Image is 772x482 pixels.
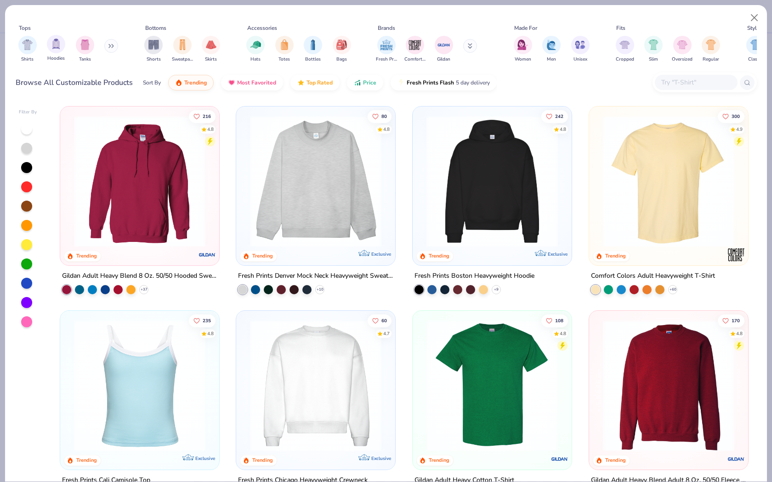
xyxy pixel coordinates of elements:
img: Classic Image [750,39,761,50]
div: filter for Gildan [435,36,453,63]
img: flash.gif [397,79,405,86]
button: filter button [514,36,532,63]
img: Shorts Image [148,39,159,50]
button: Like [718,314,744,327]
span: + 60 [669,287,676,292]
span: Exclusive [548,251,568,257]
button: filter button [435,36,453,63]
span: Classic [748,56,763,63]
div: filter for Hoodies [47,35,65,62]
span: 216 [203,114,211,118]
div: 4.8 [207,330,214,337]
button: Like [189,110,216,123]
button: filter button [76,36,94,63]
span: Price [363,79,376,86]
div: 4.9 [736,126,743,133]
div: filter for Sweatpants [172,36,193,63]
img: 029b8af0-80e6-406f-9fdc-fdf898547912 [598,116,739,247]
div: Accessories [247,24,277,32]
img: 1358499d-a160-429c-9f1e-ad7a3dc244c9 [245,320,386,451]
div: Brands [378,24,395,32]
img: Hoodies Image [51,39,61,49]
span: Totes [278,56,290,63]
span: Gildan [437,56,450,63]
span: 5 day delivery [456,78,490,88]
div: filter for Totes [275,36,294,63]
img: Unisex Image [575,39,585,50]
span: 60 [382,318,387,323]
span: Trending [184,79,207,86]
div: filter for Cropped [616,36,634,63]
button: Like [368,314,392,327]
span: Sweatpants [172,56,193,63]
button: filter button [571,36,590,63]
div: filter for Tanks [76,36,94,63]
img: Fresh Prints Image [380,38,393,52]
img: Comfort Colors Image [408,38,422,52]
div: filter for Women [514,36,532,63]
span: Exclusive [371,455,391,461]
span: Fresh Prints [376,56,397,63]
div: 4.8 [560,330,566,337]
img: a164e800-7022-4571-a324-30c76f641635 [210,116,350,247]
span: Bags [336,56,347,63]
button: filter button [304,36,322,63]
span: 108 [555,318,563,323]
img: db319196-8705-402d-8b46-62aaa07ed94f [422,320,562,451]
span: Oversized [672,56,693,63]
div: Filter By [19,109,37,116]
img: Gildan logo [551,449,569,468]
span: Hats [250,56,261,63]
span: 300 [732,114,740,118]
div: 4.8 [384,126,390,133]
button: filter button [672,36,693,63]
span: + 37 [140,287,147,292]
span: Shirts [21,56,34,63]
div: filter for Bags [333,36,351,63]
div: filter for Classic [746,36,765,63]
img: Cropped Image [619,39,630,50]
span: Cropped [616,56,634,63]
span: 170 [732,318,740,323]
img: Gildan logo [198,246,216,264]
button: filter button [376,36,397,63]
img: Comfort Colors logo [727,246,745,264]
span: Slim [649,56,658,63]
div: Made For [514,24,537,32]
img: Gildan Image [437,38,451,52]
button: Like [541,314,568,327]
span: Top Rated [307,79,333,86]
div: 4.8 [736,330,743,337]
img: TopRated.gif [297,79,305,86]
button: Top Rated [290,75,340,90]
button: Trending [168,75,214,90]
button: Price [347,75,383,90]
img: Totes Image [279,39,289,50]
span: Regular [703,56,719,63]
button: filter button [246,36,265,63]
img: trending.gif [175,79,182,86]
img: Women Image [517,39,528,50]
span: Exclusive [371,251,391,257]
button: filter button [18,36,37,63]
button: filter button [47,36,65,63]
button: Like [189,314,216,327]
img: Bottles Image [308,39,318,50]
button: filter button [172,36,193,63]
img: most_fav.gif [228,79,235,86]
span: Bottles [305,56,321,63]
div: Tops [19,24,31,32]
div: Bottoms [145,24,166,32]
div: filter for Fresh Prints [376,36,397,63]
button: filter button [333,36,351,63]
div: filter for Shirts [18,36,37,63]
div: 4.8 [207,126,214,133]
span: Men [547,56,556,63]
div: Styles [747,24,762,32]
div: filter for Regular [702,36,720,63]
img: a25d9891-da96-49f3-a35e-76288174bf3a [69,320,210,451]
div: filter for Hats [246,36,265,63]
div: Comfort Colors Adult Heavyweight T-Shirt [591,270,715,282]
img: Men Image [546,39,556,50]
input: Try "T-Shirt" [660,77,731,88]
